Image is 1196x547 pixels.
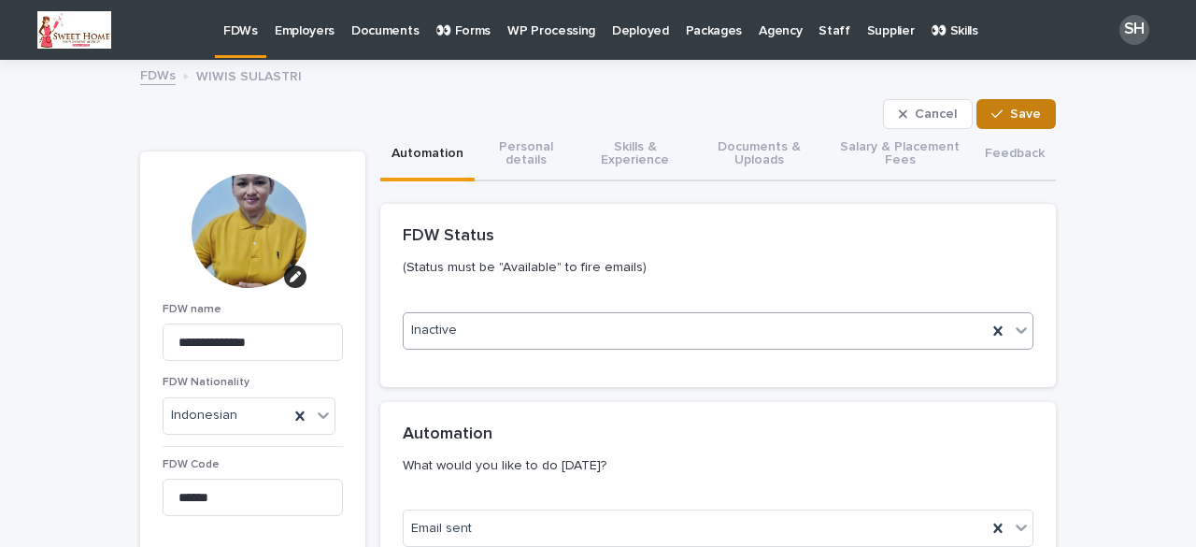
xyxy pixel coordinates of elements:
span: FDW name [163,304,221,315]
p: What would you like to do [DATE]? [403,457,1026,474]
h2: FDW Status [403,226,494,247]
p: (Status must be "Available" to fire emails) [403,259,1026,276]
span: FDW Code [163,459,220,470]
span: FDW Nationality [163,377,249,388]
span: Indonesian [171,408,237,424]
p: WIWIS SULASTRI [196,65,302,85]
button: Salary & Placement Fees [826,129,974,181]
span: Inactive [411,321,457,340]
span: Save [1010,108,1041,121]
button: Skills & Experience [577,129,693,181]
button: Save [976,99,1056,129]
img: 2a2EJceavRpfugFlk0OQI_8bRI5x8ccvmwU8FgkkLwo [37,11,111,49]
a: FDWs [140,64,176,85]
button: Feedback [974,129,1056,181]
h2: Automation [403,425,492,445]
span: Cancel [915,108,957,121]
button: Documents & Uploads [693,129,826,181]
button: Automation [380,129,475,181]
button: Personal details [475,129,577,181]
button: Cancel [883,99,973,129]
div: SH [1119,15,1149,45]
span: Email sent [411,519,472,539]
